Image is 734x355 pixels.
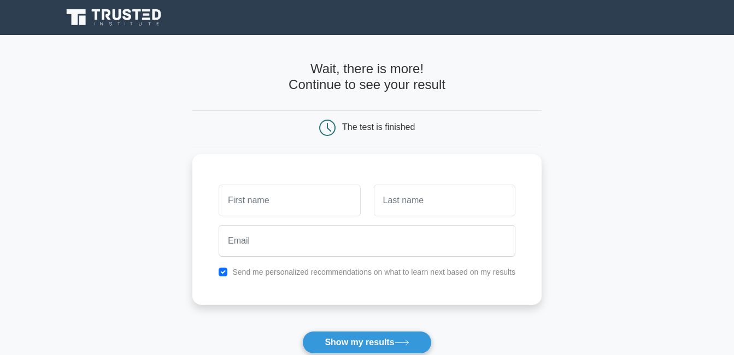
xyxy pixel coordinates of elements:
label: Send me personalized recommendations on what to learn next based on my results [232,268,515,276]
input: Last name [374,185,515,216]
input: Email [219,225,515,257]
div: The test is finished [342,122,415,132]
input: First name [219,185,360,216]
button: Show my results [302,331,431,354]
h4: Wait, there is more! Continue to see your result [192,61,542,93]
